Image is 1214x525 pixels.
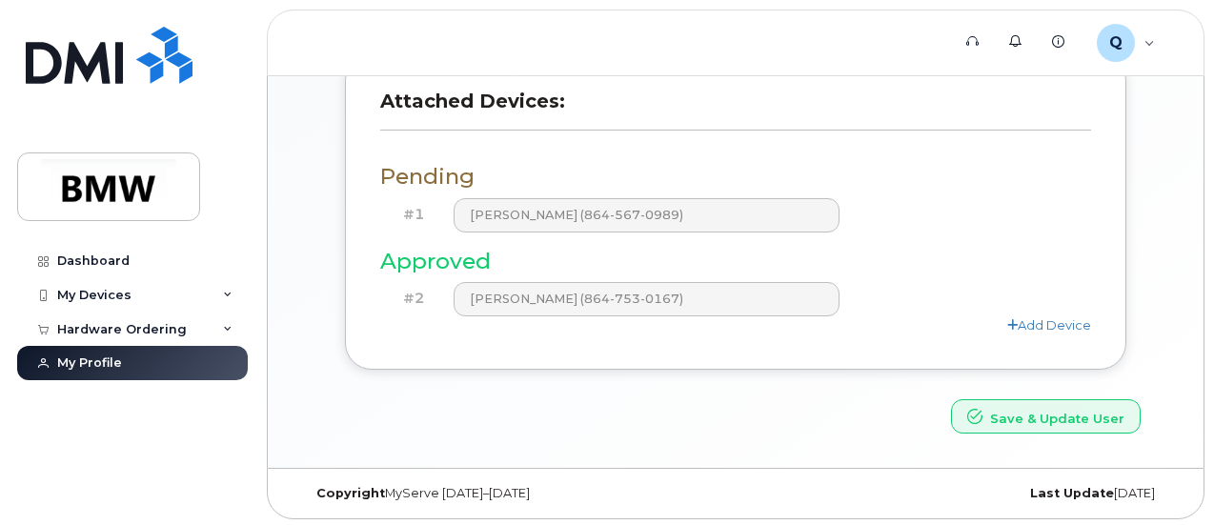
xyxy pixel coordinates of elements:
[395,207,425,223] h4: #1
[880,486,1169,501] div: [DATE]
[302,486,591,501] div: MyServe [DATE]–[DATE]
[1131,442,1200,511] iframe: Messenger Launcher
[380,90,1091,131] h3: Attached Devices:
[380,165,1091,189] h3: Pending
[395,291,425,307] h4: #2
[1109,31,1123,54] span: Q
[316,486,385,500] strong: Copyright
[1007,317,1091,333] a: Add Device
[1030,486,1114,500] strong: Last Update
[380,250,1091,273] h3: Approved
[951,399,1141,434] button: Save & Update User
[1083,24,1168,62] div: QTC7500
